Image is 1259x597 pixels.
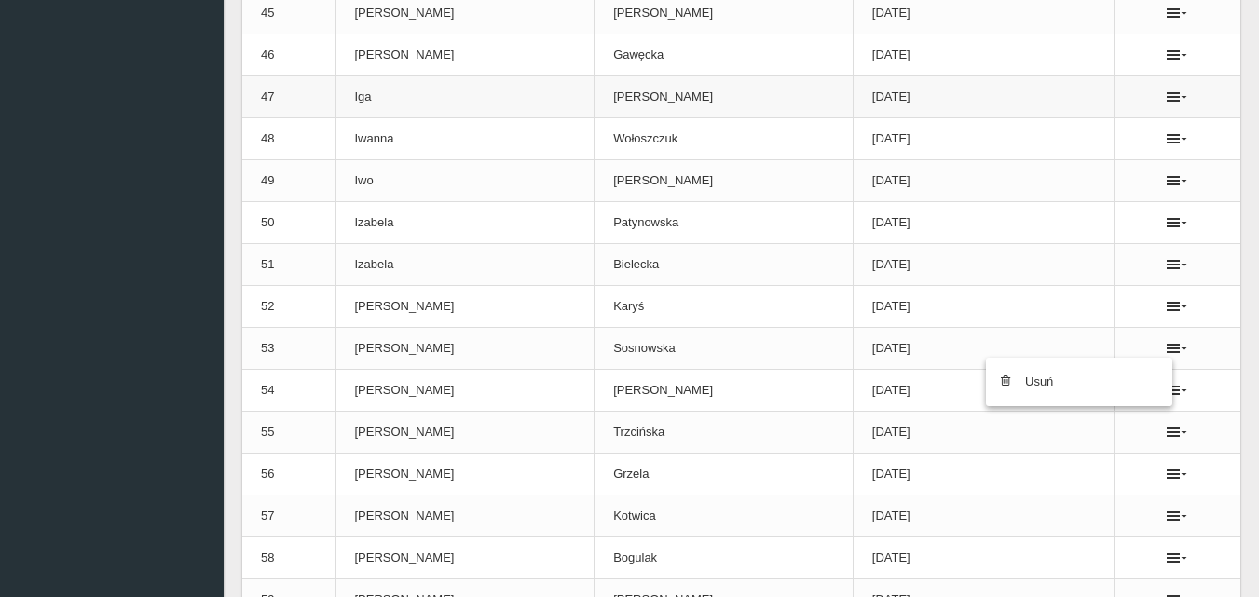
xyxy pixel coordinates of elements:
[853,412,1114,454] td: [DATE]
[335,118,595,160] td: Iwanna
[853,454,1114,495] td: [DATE]
[242,412,335,454] td: 55
[853,328,1114,370] td: [DATE]
[595,118,854,160] td: Wołoszczuk
[986,365,1172,399] a: Usuń
[242,34,335,76] td: 46
[242,118,335,160] td: 48
[853,34,1114,76] td: [DATE]
[335,328,595,370] td: [PERSON_NAME]
[595,537,854,579] td: Bogulak
[335,537,595,579] td: [PERSON_NAME]
[242,370,335,412] td: 54
[595,286,854,328] td: Karyś
[335,202,595,244] td: Izabela
[335,454,595,495] td: [PERSON_NAME]
[335,412,595,454] td: [PERSON_NAME]
[242,76,335,118] td: 47
[242,328,335,370] td: 53
[853,160,1114,202] td: [DATE]
[853,202,1114,244] td: [DATE]
[595,412,854,454] td: Trzcińska
[595,202,854,244] td: Patynowska
[242,537,335,579] td: 58
[853,537,1114,579] td: [DATE]
[242,160,335,202] td: 49
[335,76,595,118] td: Iga
[335,286,595,328] td: [PERSON_NAME]
[853,118,1114,160] td: [DATE]
[595,76,854,118] td: [PERSON_NAME]
[595,495,854,537] td: Kotwica
[242,286,335,328] td: 52
[853,244,1114,286] td: [DATE]
[242,495,335,537] td: 57
[242,454,335,495] td: 56
[242,202,335,244] td: 50
[595,34,854,76] td: Gawęcka
[595,370,854,412] td: [PERSON_NAME]
[335,160,595,202] td: Iwo
[242,244,335,286] td: 51
[853,286,1114,328] td: [DATE]
[853,76,1114,118] td: [DATE]
[335,34,595,76] td: [PERSON_NAME]
[335,244,595,286] td: Izabela
[595,244,854,286] td: Bielecka
[595,454,854,495] td: Grzela
[595,160,854,202] td: [PERSON_NAME]
[853,495,1114,537] td: [DATE]
[853,370,1114,412] td: [DATE]
[335,370,595,412] td: [PERSON_NAME]
[335,495,595,537] td: [PERSON_NAME]
[595,328,854,370] td: Sosnowska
